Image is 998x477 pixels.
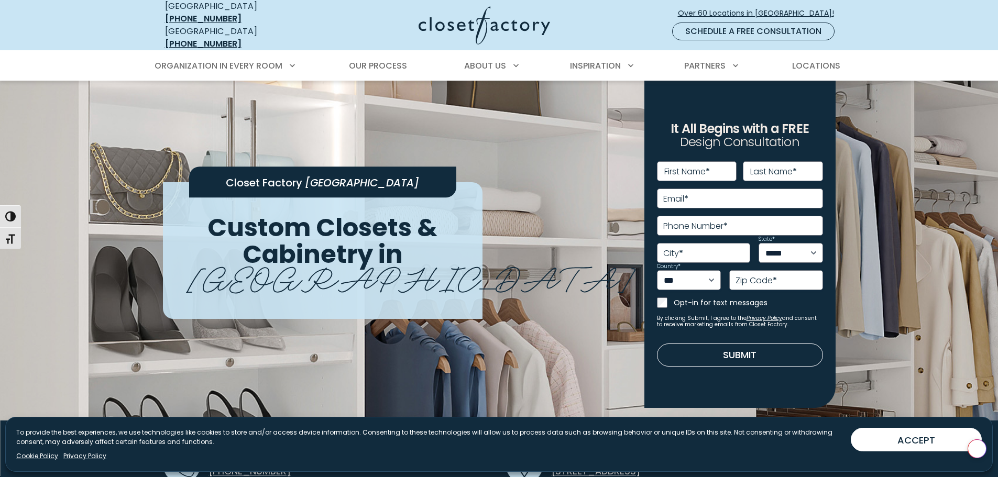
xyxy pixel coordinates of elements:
label: Opt-in for text messages [674,297,823,308]
label: Phone Number [663,222,728,230]
label: First Name [664,168,710,176]
label: Country [657,264,681,269]
span: Locations [792,60,840,72]
label: Last Name [750,168,797,176]
a: Over 60 Locations in [GEOGRAPHIC_DATA]! [677,4,843,23]
span: [GEOGRAPHIC_DATA] [305,175,419,190]
span: [GEOGRAPHIC_DATA] [187,252,635,299]
a: Privacy Policy [747,314,782,322]
small: By clicking Submit, I agree to the and consent to receive marketing emails from Closet Factory. [657,315,823,328]
span: Our Process [349,60,407,72]
button: ACCEPT [851,428,982,451]
span: Partners [684,60,726,72]
span: Organization in Every Room [155,60,282,72]
span: It All Begins with a FREE [671,120,809,137]
p: To provide the best experiences, we use technologies like cookies to store and/or access device i... [16,428,842,447]
div: [GEOGRAPHIC_DATA] [165,25,317,50]
span: Inspiration [570,60,621,72]
span: About Us [464,60,506,72]
a: Privacy Policy [63,451,106,461]
a: [PHONE_NUMBER] [165,13,242,25]
nav: Primary Menu [147,51,851,81]
label: Zip Code [736,276,777,285]
label: State [759,237,775,242]
span: Closet Factory [226,175,302,190]
label: City [663,249,683,258]
label: Email [663,195,688,203]
a: Cookie Policy [16,451,58,461]
a: [PHONE_NUMBER] [165,38,242,50]
img: Closet Factory Logo [419,6,550,45]
span: Design Consultation [680,134,799,151]
span: Over 60 Locations in [GEOGRAPHIC_DATA]! [678,8,842,19]
span: Custom Closets & Cabinetry in [207,210,437,272]
button: Submit [657,343,823,367]
a: Schedule a Free Consultation [672,23,835,40]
